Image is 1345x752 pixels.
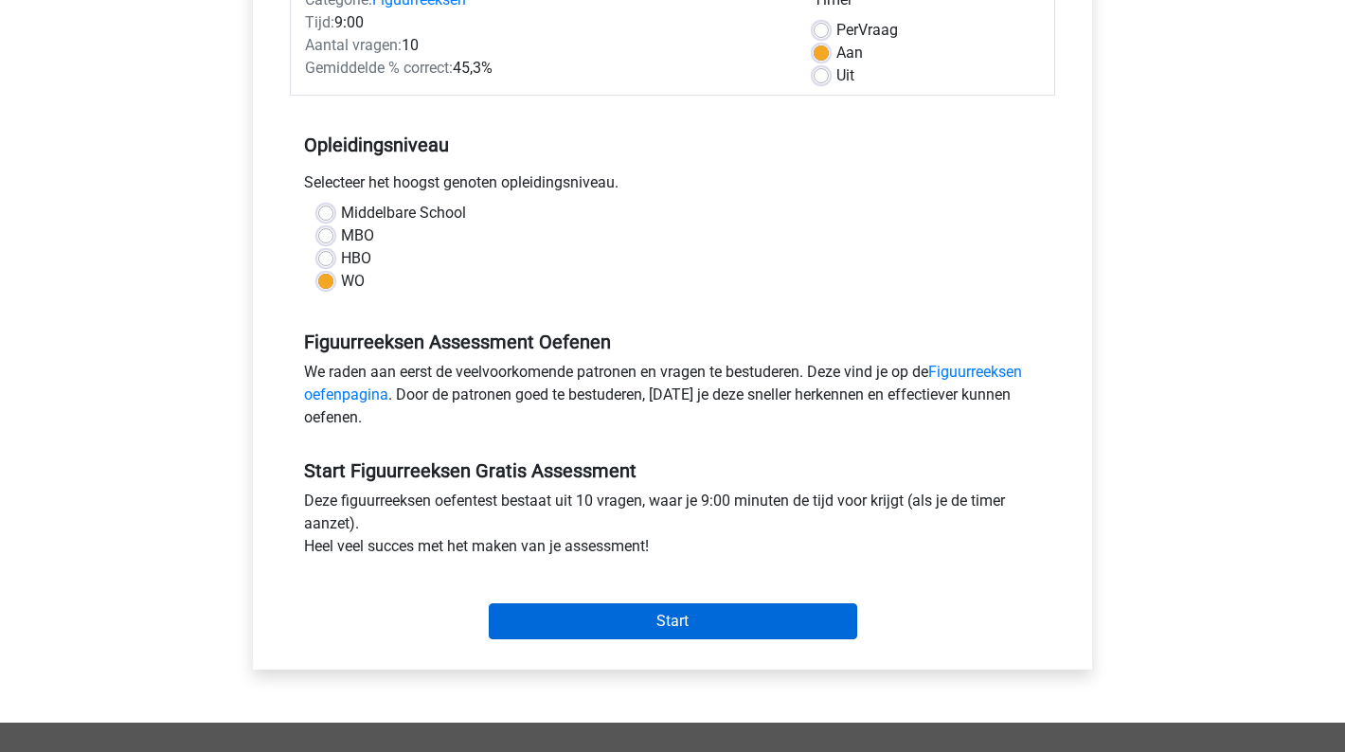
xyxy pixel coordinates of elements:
[341,270,365,293] label: WO
[291,57,799,80] div: 45,3%
[304,459,1041,482] h5: Start Figuurreeksen Gratis Assessment
[305,13,334,31] span: Tijd:
[291,34,799,57] div: 10
[836,21,858,39] span: Per
[290,490,1055,565] div: Deze figuurreeksen oefentest bestaat uit 10 vragen, waar je 9:00 minuten de tijd voor krijgt (als...
[305,36,402,54] span: Aantal vragen:
[341,247,371,270] label: HBO
[290,361,1055,437] div: We raden aan eerst de veelvoorkomende patronen en vragen te bestuderen. Deze vind je op de . Door...
[341,224,374,247] label: MBO
[305,59,453,77] span: Gemiddelde % correct:
[291,11,799,34] div: 9:00
[836,64,854,87] label: Uit
[489,603,857,639] input: Start
[341,202,466,224] label: Middelbare School
[304,126,1041,164] h5: Opleidingsniveau
[304,331,1041,353] h5: Figuurreeksen Assessment Oefenen
[836,19,898,42] label: Vraag
[290,171,1055,202] div: Selecteer het hoogst genoten opleidingsniveau.
[836,42,863,64] label: Aan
